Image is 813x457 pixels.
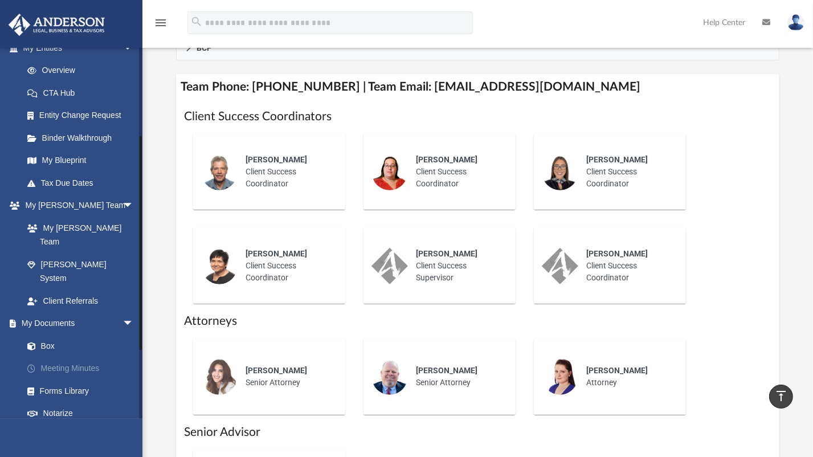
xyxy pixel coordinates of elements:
span: [PERSON_NAME] [246,249,307,258]
a: Client Referrals [16,289,145,312]
span: arrow_drop_down [122,194,145,218]
a: My Documentsarrow_drop_down [8,312,151,335]
img: User Pic [787,14,804,31]
div: Client Success Coordinator [578,240,678,292]
a: vertical_align_top [769,385,793,409]
a: Meeting Minutes [16,357,151,380]
div: Senior Attorney [408,357,508,397]
div: Attorney [578,357,678,397]
a: Tax Due Dates [16,172,151,194]
a: Forms Library [16,380,145,402]
span: arrow_drop_down [122,312,145,336]
div: Senior Attorney [238,357,337,397]
h1: Client Success Coordinators [184,108,771,125]
a: [PERSON_NAME] System [16,253,145,289]
span: [PERSON_NAME] [586,366,648,375]
img: thumbnail [542,154,578,190]
a: BCP [176,36,779,60]
div: Client Success Coordinator [578,146,678,198]
span: [PERSON_NAME] [416,366,477,375]
a: Binder Walkthrough [16,127,151,149]
i: vertical_align_top [774,389,788,403]
span: [PERSON_NAME] [246,155,307,164]
img: thumbnail [542,358,578,395]
span: arrow_drop_down [122,36,145,60]
img: thumbnail [201,248,238,284]
a: CTA Hub [16,81,151,104]
i: menu [154,16,167,30]
img: thumbnail [371,358,408,395]
a: menu [154,22,167,30]
img: thumbnail [371,248,408,284]
a: Overview [16,59,151,82]
i: search [190,15,203,28]
img: thumbnail [371,154,408,190]
a: My [PERSON_NAME] Team [16,217,140,253]
span: [PERSON_NAME] [246,366,307,375]
a: Entity Change Request [16,104,151,127]
a: My [PERSON_NAME] Teamarrow_drop_down [8,194,145,217]
a: Notarize [16,402,151,425]
span: BCP [197,44,212,52]
a: My Blueprint [16,149,145,172]
div: Client Success Supervisor [408,240,508,292]
img: thumbnail [542,248,578,284]
h1: Attorneys [184,313,771,329]
img: thumbnail [201,154,238,190]
a: Box [16,334,145,357]
div: Client Success Coordinator [408,146,508,198]
span: [PERSON_NAME] [586,155,648,164]
h4: Team Phone: [PHONE_NUMBER] | Team Email: [EMAIL_ADDRESS][DOMAIN_NAME] [176,74,779,100]
img: Anderson Advisors Platinum Portal [5,14,108,36]
div: Client Success Coordinator [238,240,337,292]
div: Client Success Coordinator [238,146,337,198]
span: [PERSON_NAME] [416,155,477,164]
span: [PERSON_NAME] [416,249,477,258]
span: [PERSON_NAME] [586,249,648,258]
img: thumbnail [201,358,238,395]
h1: Senior Advisor [184,424,771,440]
